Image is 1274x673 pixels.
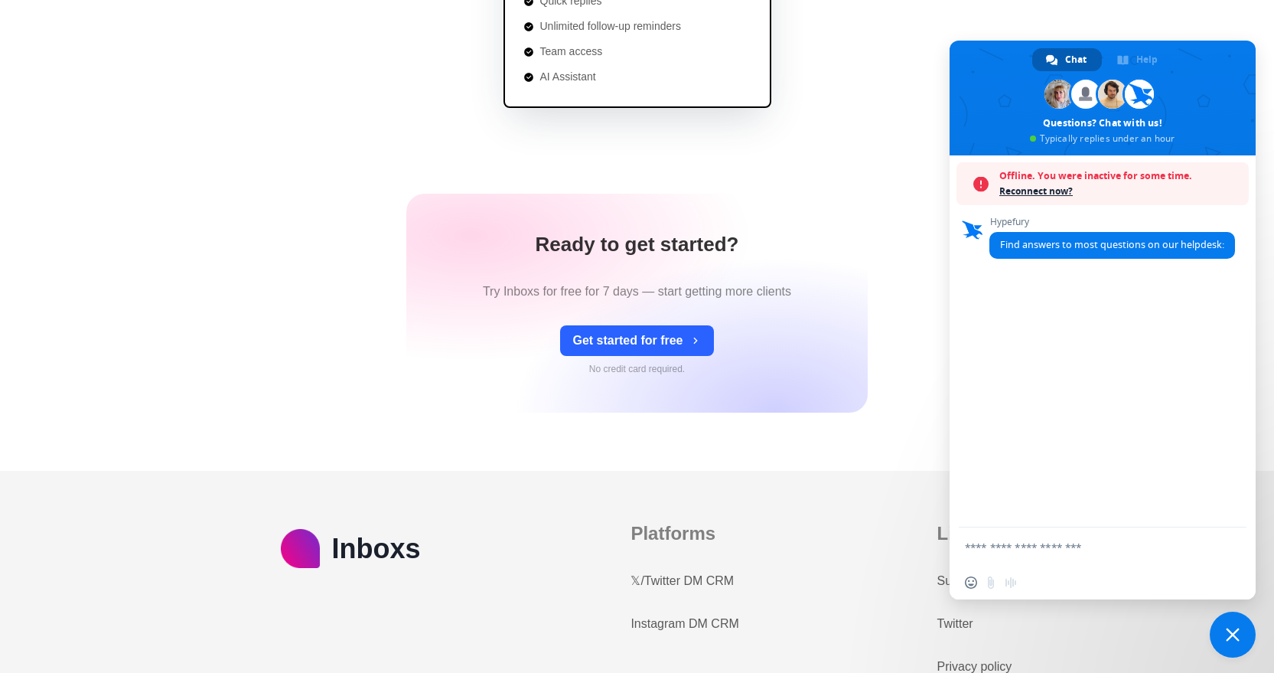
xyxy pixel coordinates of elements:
span: Offline. You were inactive for some time. [999,168,1241,184]
div: Close chat [1210,612,1256,658]
textarea: Compose your message... [965,541,1207,554]
a: Twitter [937,615,973,633]
b: Links [937,523,986,544]
li: Team access [523,44,711,60]
li: Unlimited follow-up reminders [523,18,711,34]
img: logo [281,529,320,568]
div: Chat [1032,48,1102,71]
b: Platforms [630,523,715,544]
span: Find answers to most questions on our helpdesk: [1000,238,1224,251]
h2: Inboxs [320,520,433,577]
p: Try Inboxs for free for 7 days — start getting more clients [483,283,791,301]
span: Chat [1065,48,1087,71]
button: Get started for free [560,325,713,356]
a: 𝕏/Twitter DM CRM [630,572,734,590]
span: Insert an emoji [965,577,977,589]
span: Hypefury [989,217,1235,227]
a: Support [937,572,980,590]
p: No credit card required. [589,362,685,376]
li: AI Assistant [523,69,711,85]
h1: Ready to get started? [536,230,739,258]
span: Reconnect now? [999,184,1241,199]
a: Instagram DM CRM [630,615,738,633]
